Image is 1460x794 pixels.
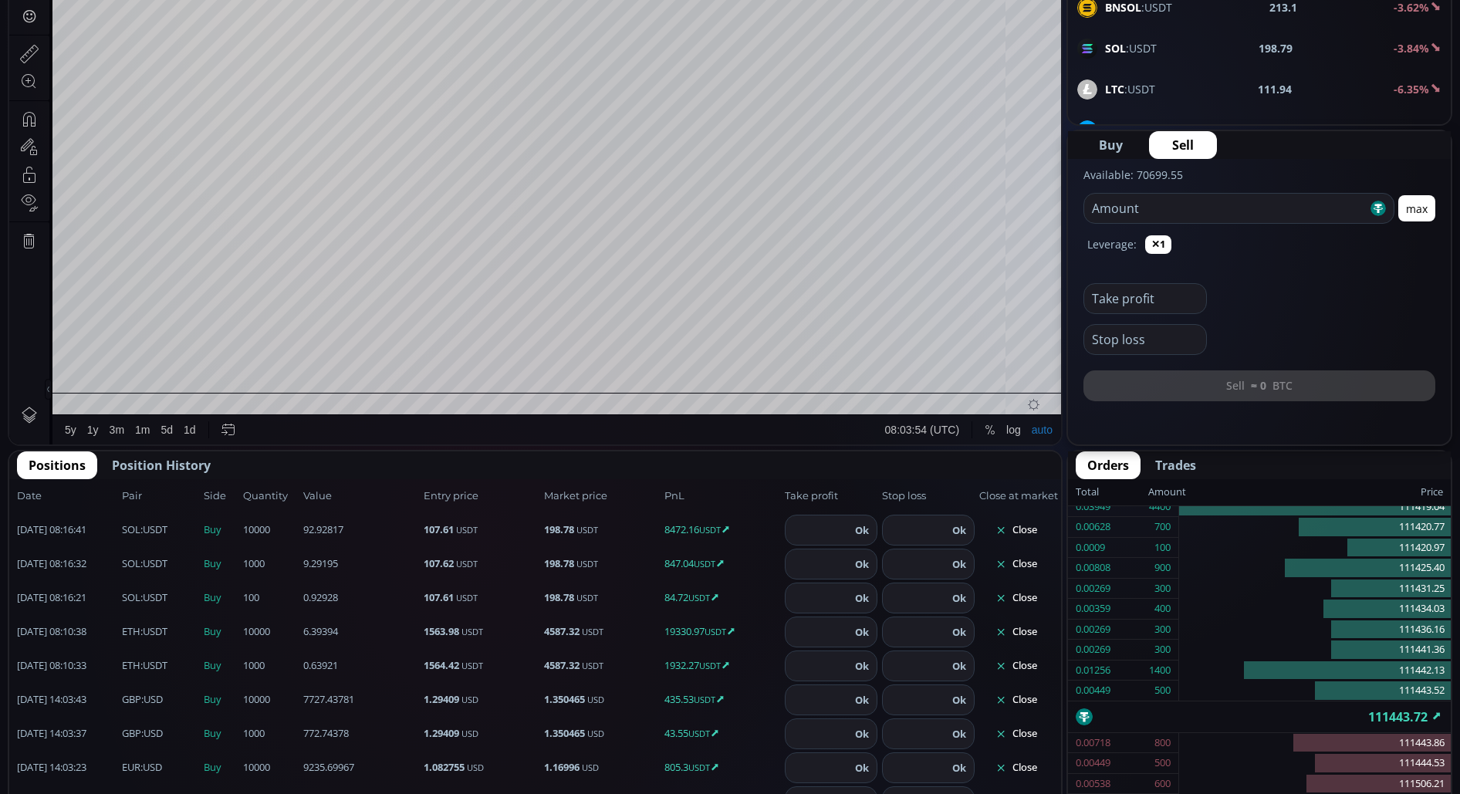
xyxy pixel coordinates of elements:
[184,38,192,49] div: O
[705,626,726,637] small: USDT
[122,658,140,672] b: ETH
[243,692,299,708] span: 10000
[850,759,874,776] button: Ok
[664,556,780,572] span: 847.04
[664,624,780,640] span: 19330.97
[850,657,874,674] button: Ok
[243,726,299,742] span: 1000
[1154,620,1171,640] div: 300
[100,35,146,49] div: Bitcoin
[243,658,299,674] span: 1000
[56,620,67,633] div: 5y
[1149,131,1217,159] button: Sell
[979,552,1053,576] button: Close
[122,692,141,706] b: GBP
[243,522,299,538] span: 10000
[1099,136,1123,154] span: Buy
[424,522,454,536] b: 107.61
[204,488,238,504] span: Side
[157,35,171,49] div: Market open
[582,660,603,671] small: USDT
[17,451,97,479] button: Positions
[1394,123,1429,137] b: -2.74%
[1076,482,1148,502] div: Total
[424,658,459,672] b: 1564.42
[1076,558,1110,578] div: 0.00808
[979,518,1053,542] button: Close
[1179,538,1451,559] div: 111420.97
[1076,579,1110,599] div: 0.00269
[90,56,121,67] div: 6.556K
[122,522,140,536] b: SOL
[424,760,465,774] b: 1.082755
[1154,558,1171,578] div: 900
[1179,733,1451,754] div: 111443.86
[29,456,86,475] span: Positions
[1179,497,1451,518] div: 111419.04
[544,556,574,570] b: 198.78
[1149,497,1171,517] div: 4400
[122,624,140,638] b: ETH
[424,590,454,604] b: 107.61
[979,721,1053,746] button: Close
[50,35,75,49] div: BTC
[17,522,117,538] span: [DATE] 08:16:41
[100,451,222,479] button: Position History
[17,760,117,775] span: [DATE] 14:03:23
[1022,620,1043,633] div: auto
[850,590,874,606] button: Ok
[1105,123,1130,137] b: LINK
[122,692,163,708] span: :USD
[100,620,115,633] div: 3m
[303,488,419,504] span: Value
[1179,517,1451,538] div: 111420.77
[870,612,955,641] button: 08:03:54 (UTC)
[1154,599,1171,619] div: 400
[17,556,117,572] span: [DATE] 08:16:32
[1179,753,1451,774] div: 111444.53
[174,620,187,633] div: 1d
[970,612,992,641] div: Toggle Percentage
[544,760,580,774] b: 1.16996
[850,556,874,573] button: Ok
[204,692,238,708] span: Buy
[688,592,710,603] small: USDT
[288,8,335,21] div: Indicators
[1076,538,1105,558] div: 0.0009
[303,624,419,640] span: 6.39394
[204,760,238,775] span: Buy
[1076,497,1110,517] div: 0.03949
[664,590,780,606] span: 84.72
[948,691,971,708] button: Ok
[35,576,42,596] div: Hide Drawings Toolbar
[456,592,478,603] small: USDT
[850,623,874,640] button: Ok
[576,592,598,603] small: USDT
[122,590,167,606] span: :USDT
[303,760,419,775] span: 9235.69967
[122,590,140,604] b: SOL
[664,692,780,708] span: 435.53
[311,38,358,49] div: 111284.05
[850,725,874,742] button: Ok
[979,654,1053,678] button: Close
[992,612,1017,641] div: Toggle Log Scale
[456,524,478,536] small: USDT
[1105,81,1155,97] span: :USDT
[1259,40,1293,56] b: 198.79
[850,691,874,708] button: Ok
[204,658,238,674] span: Buy
[688,728,710,739] small: USDT
[694,558,715,569] small: USDT
[303,590,419,606] span: 0.92928
[1172,136,1194,154] span: Sell
[1179,661,1451,681] div: 111442.13
[544,590,574,604] b: 198.78
[75,35,100,49] div: 1D
[544,624,580,638] b: 4587.32
[544,726,585,740] b: 1.350465
[1076,599,1110,619] div: 0.00359
[664,726,780,742] span: 43.55
[1076,640,1110,660] div: 0.00269
[1154,753,1171,773] div: 500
